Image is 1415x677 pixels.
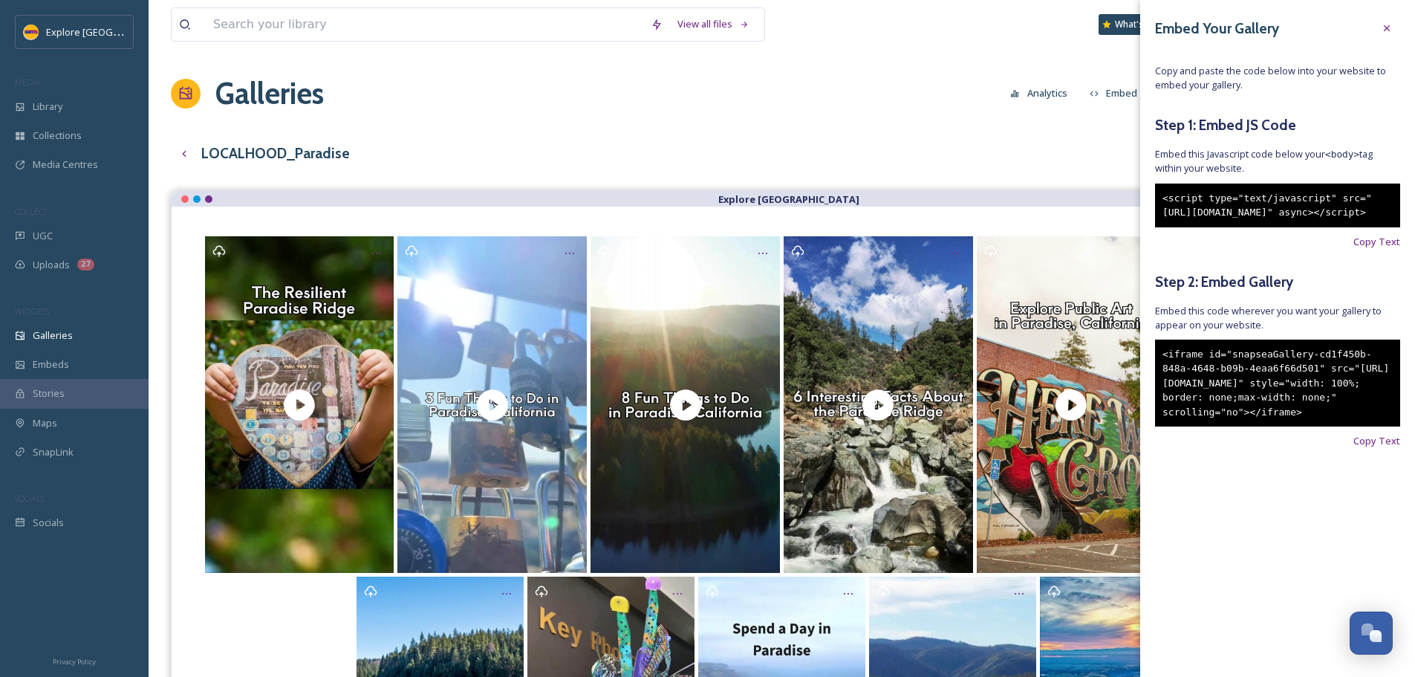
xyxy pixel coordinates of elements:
[1082,79,1145,108] button: Embed
[1155,304,1400,332] span: Embed this code wherever you want your gallery to appear on your website.
[15,206,47,217] span: COLLECT
[1155,114,1400,136] h5: Step 1: Embed JS Code
[33,100,62,114] span: Library
[1155,271,1400,293] h5: Step 2: Embed Gallery
[46,25,177,39] span: Explore [GEOGRAPHIC_DATA]
[215,71,324,116] a: Galleries
[1099,14,1173,35] a: What's New
[1003,79,1075,108] button: Analytics
[1155,147,1400,175] span: Embed this Javascript code below your tag within your website.
[15,493,45,504] span: SOCIALS
[33,357,69,372] span: Embeds
[33,386,65,401] span: Stories
[33,416,57,430] span: Maps
[15,77,41,88] span: MEDIA
[206,8,643,41] input: Search your library
[33,328,73,343] span: Galleries
[718,192,859,206] strong: Explore [GEOGRAPHIC_DATA]
[77,259,94,271] div: 27
[15,305,49,317] span: WIDGETS
[53,652,96,670] a: Privacy Policy
[33,258,70,272] span: Uploads
[670,10,757,39] a: View all files
[33,516,64,530] span: Socials
[33,229,53,243] span: UGC
[1155,18,1279,39] h3: Embed Your Gallery
[1353,434,1400,448] span: Copy Text
[24,25,39,39] img: Butte%20County%20logo.png
[33,445,74,459] span: SnapLink
[33,158,98,172] span: Media Centres
[33,129,82,143] span: Collections
[1155,64,1400,92] span: Copy and paste the code below into your website to embed your gallery.
[53,657,96,667] span: Privacy Policy
[1350,612,1393,655] button: Open Chat
[1325,149,1359,160] span: <body>
[1155,340,1400,427] div: <iframe id="snapseaGallery-cd1f450b-848a-4648-b09b-4eaa6f66d501" src="[URL][DOMAIN_NAME]" style="...
[1353,235,1400,249] span: Copy Text
[1003,79,1082,108] a: Analytics
[201,143,350,164] h3: LOCALHOOD_Paradise
[1155,184,1400,227] div: <script type="text/javascript" src="[URL][DOMAIN_NAME]" async></script>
